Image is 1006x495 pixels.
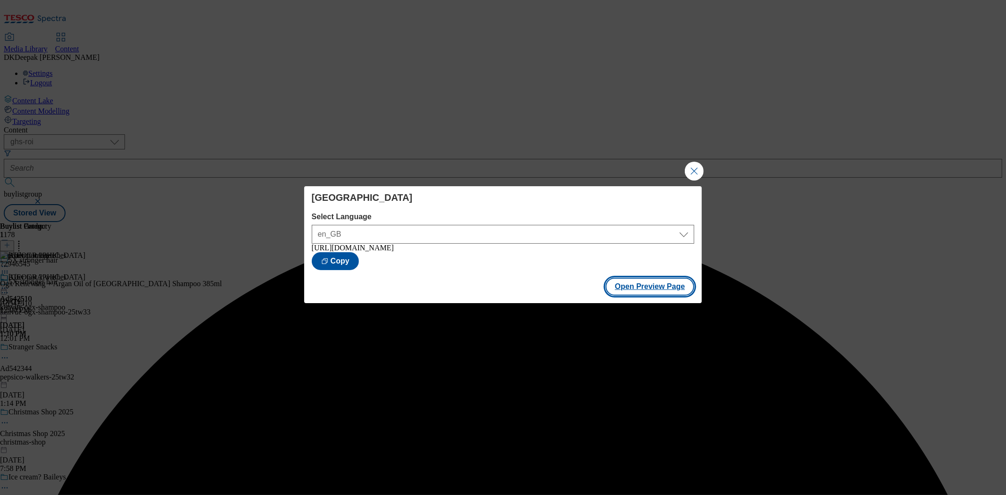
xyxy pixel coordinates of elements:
h4: [GEOGRAPHIC_DATA] [312,192,695,203]
button: Open Preview Page [606,278,695,296]
button: Close Modal [685,162,704,181]
button: Copy [312,252,359,270]
div: Modal [304,186,702,303]
label: Select Language [312,213,695,221]
div: [URL][DOMAIN_NAME] [312,244,695,252]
